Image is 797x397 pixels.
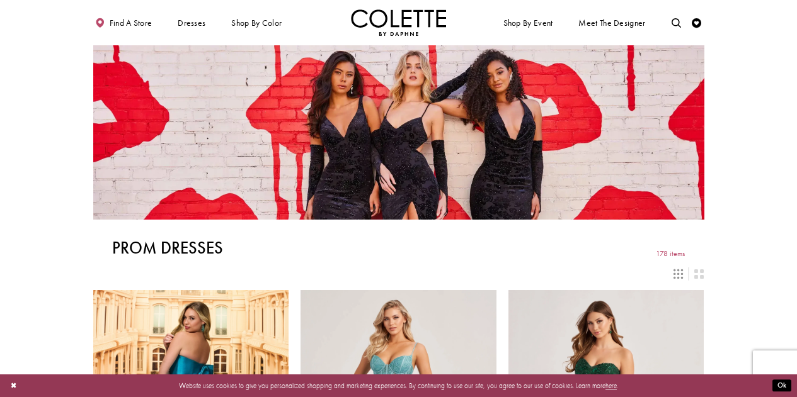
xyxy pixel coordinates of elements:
[231,18,282,28] span: Shop by color
[93,9,154,36] a: Find a store
[605,381,617,390] a: here
[112,238,223,257] h1: Prom Dresses
[175,9,208,36] span: Dresses
[694,269,704,279] span: Switch layout to 2 columns
[229,9,284,36] span: Shop by color
[669,9,684,36] a: Toggle search
[772,380,791,392] button: Submit Dialog
[351,9,447,36] a: Visit Home Page
[656,250,685,258] span: 178 items
[110,18,152,28] span: Find a store
[501,9,555,36] span: Shop By Event
[578,18,645,28] span: Meet the designer
[178,18,205,28] span: Dresses
[690,9,704,36] a: Check Wishlist
[87,264,709,284] div: Layout Controls
[503,18,553,28] span: Shop By Event
[69,379,728,392] p: Website uses cookies to give you personalized shopping and marketing experiences. By continuing t...
[674,269,683,279] span: Switch layout to 3 columns
[6,377,21,394] button: Close Dialog
[351,9,447,36] img: Colette by Daphne
[576,9,648,36] a: Meet the designer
